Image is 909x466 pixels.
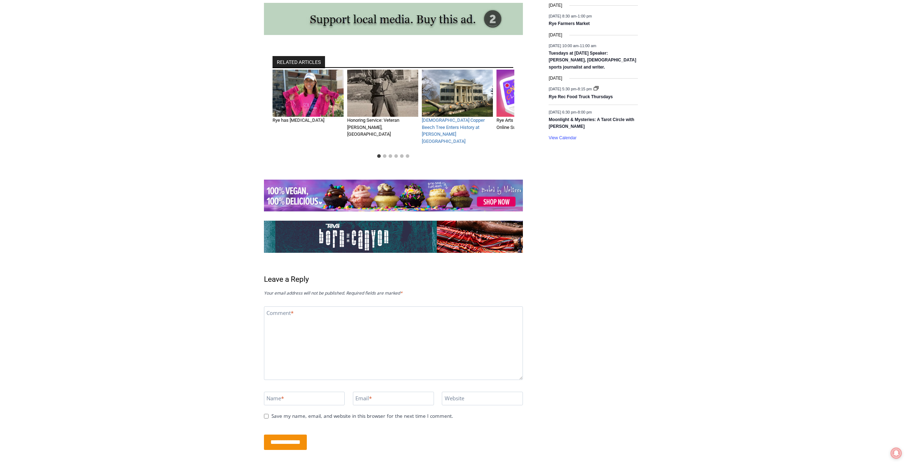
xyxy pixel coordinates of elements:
span: [DATE] 10:00 am [549,44,579,48]
span: [DATE] 5:30 pm [549,87,576,91]
time: - [549,87,593,91]
time: [DATE] [549,2,562,9]
img: support local media, buy this ad [264,3,523,35]
label: Website [445,395,464,404]
a: [DEMOGRAPHIC_DATA] Copper Beech Tree Enters History at [PERSON_NAME][GEOGRAPHIC_DATA] [422,117,485,144]
span: Your email address will not be published. [264,290,345,296]
div: 5 [75,60,78,67]
div: "We would have speakers with experience in local journalism speak to us about their experiences a... [180,0,338,69]
span: [DATE] 8:30 am [549,14,576,18]
time: - [549,110,592,114]
a: Rye has [MEDICAL_DATA] [273,117,324,123]
label: Email [355,395,372,404]
button: Go to slide 6 [406,154,409,158]
span: Intern @ [DOMAIN_NAME] [187,71,331,87]
label: Save my name, email, and website in this browser for the next time I comment. [269,413,453,420]
input: Name [264,392,345,405]
a: [PERSON_NAME] Read Sanctuary Fall Fest: [DATE] [0,71,103,89]
button: Go to slide 5 [400,154,404,158]
button: Go to slide 4 [394,154,398,158]
div: 3 of 6 [422,70,493,150]
a: Rye Rec Food Truck Thursdays [549,94,613,100]
img: RAC online-classes [496,70,568,117]
ul: Select a slide to show [273,153,514,159]
div: 2 of 6 [347,70,418,150]
a: Tuesdays at [DATE] Speaker: [PERSON_NAME], [DEMOGRAPHIC_DATA] sports journalist and writer. [549,51,636,70]
time: - [549,14,592,18]
h4: [PERSON_NAME] Read Sanctuary Fall Fest: [DATE] [6,72,91,88]
label: Comment [266,310,294,319]
div: 4 of 6 [496,70,568,150]
a: Rye Farmers Market [549,21,590,27]
a: Moonlight & Mysteries: A Tarot Circle with [PERSON_NAME] [549,117,634,130]
span: 8:15 pm [578,87,592,91]
span: 11:00 am [580,44,596,48]
span: Required fields are marked [346,290,403,296]
a: Rye Arts Center Offering 100+ Online Summer Classes [496,117,556,130]
time: - [549,44,596,48]
img: Soul Ryeders 8th Annual TieTheTownPink campaign - 2021-10 - Jannine Moran [273,70,344,117]
input: Email [353,392,434,405]
div: / [80,60,81,67]
span: 8:00 pm [578,110,592,114]
button: Go to slide 3 [389,154,392,158]
h3: Leave a Reply [264,274,523,285]
label: Name [266,395,284,404]
a: Intern @ [DOMAIN_NAME] [172,69,346,89]
img: 100+ Year Old Copper Beech Tree Enters History at Jay House [422,70,493,117]
button: Go to slide 1 [377,154,381,158]
a: View Calendar [549,135,576,141]
input: Website [442,392,523,405]
span: [DATE] 6:30 pm [549,110,576,114]
img: Honoring Service - 06 2023 - Alphonse F. Depauw [347,70,418,117]
div: 6 [83,60,86,67]
button: Go to slide 2 [383,154,386,158]
time: [DATE] [549,75,562,82]
div: 1 of 6 [273,70,344,150]
h2: RELATED ARTICLES [273,56,325,68]
a: Honoring Service: Veteran [PERSON_NAME], [GEOGRAPHIC_DATA] [347,117,399,137]
div: unique DIY crafts [75,21,100,59]
img: Baked by Melissa [264,180,523,212]
span: 1:00 pm [578,14,592,18]
time: [DATE] [549,32,562,39]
